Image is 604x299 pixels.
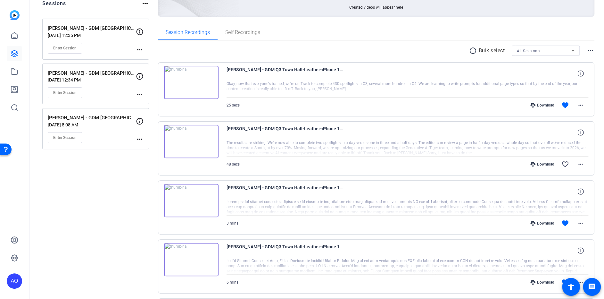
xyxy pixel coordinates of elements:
div: Download [527,162,558,167]
mat-icon: favorite_border [561,160,569,168]
span: [PERSON_NAME] - GDM Q3 Town Hall-heather-iPhone 13 Pro Max-2025-08-14-13-28-29-008-0 [227,243,345,258]
span: Enter Session [53,46,77,51]
span: Session Recordings [166,30,210,35]
span: 3 mins [227,221,238,226]
button: Enter Session [48,87,82,98]
div: Download [527,221,558,226]
mat-icon: more_horiz [577,219,584,227]
span: Created videos will appear here [349,5,403,10]
span: [PERSON_NAME] - GDM Q3 Town Hall-heather-iPhone 13 Pro Max-2025-08-14-13-41-28-090-0 [227,125,345,140]
span: Self Recordings [225,30,260,35]
mat-icon: more_horiz [136,135,144,143]
p: Bulk select [479,47,505,55]
mat-icon: radio_button_unchecked [469,47,479,55]
div: Download [527,280,558,285]
span: 25 secs [227,103,240,107]
mat-icon: more_horiz [577,278,584,286]
button: Enter Session [48,132,82,143]
span: 6 mins [227,280,238,285]
div: Download [527,103,558,108]
img: thumb-nail [164,243,219,276]
span: 48 secs [227,162,240,167]
img: thumb-nail [164,184,219,217]
img: thumb-nail [164,66,219,99]
p: [PERSON_NAME] - GDM [GEOGRAPHIC_DATA] [48,25,136,32]
img: blue-gradient.svg [10,10,20,20]
span: [PERSON_NAME] - GDM Q3 Town Hall-heather-iPhone 13 Pro Max-2025-08-14-13-37-52-703-0 [227,184,345,199]
mat-icon: more_horiz [577,101,584,109]
mat-icon: favorite [561,219,569,227]
mat-icon: favorite [561,278,569,286]
span: Enter Session [53,90,77,95]
p: [DATE] 12:34 PM [48,77,136,82]
p: [DATE] 8:08 AM [48,122,136,127]
p: [PERSON_NAME] - GDM [GEOGRAPHIC_DATA] [48,70,136,77]
mat-icon: accessibility [567,283,575,291]
mat-icon: more_horiz [577,160,584,168]
p: [DATE] 12:35 PM [48,33,136,38]
span: [PERSON_NAME] - GDM Q3 Town Hall-heather-iPhone 13 Pro Max-2025-08-14-13-42-46-845-0 [227,66,345,81]
div: AO [7,273,22,289]
p: [PERSON_NAME] - GDM [GEOGRAPHIC_DATA] [48,114,136,122]
button: Enter Session [48,43,82,54]
mat-icon: favorite [561,101,569,109]
mat-icon: more_horiz [136,46,144,54]
span: Enter Session [53,135,77,140]
img: thumb-nail [164,125,219,158]
span: All Sessions [517,49,540,53]
mat-icon: more_horiz [136,90,144,98]
mat-icon: more_horiz [587,47,594,55]
mat-icon: message [588,283,596,291]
